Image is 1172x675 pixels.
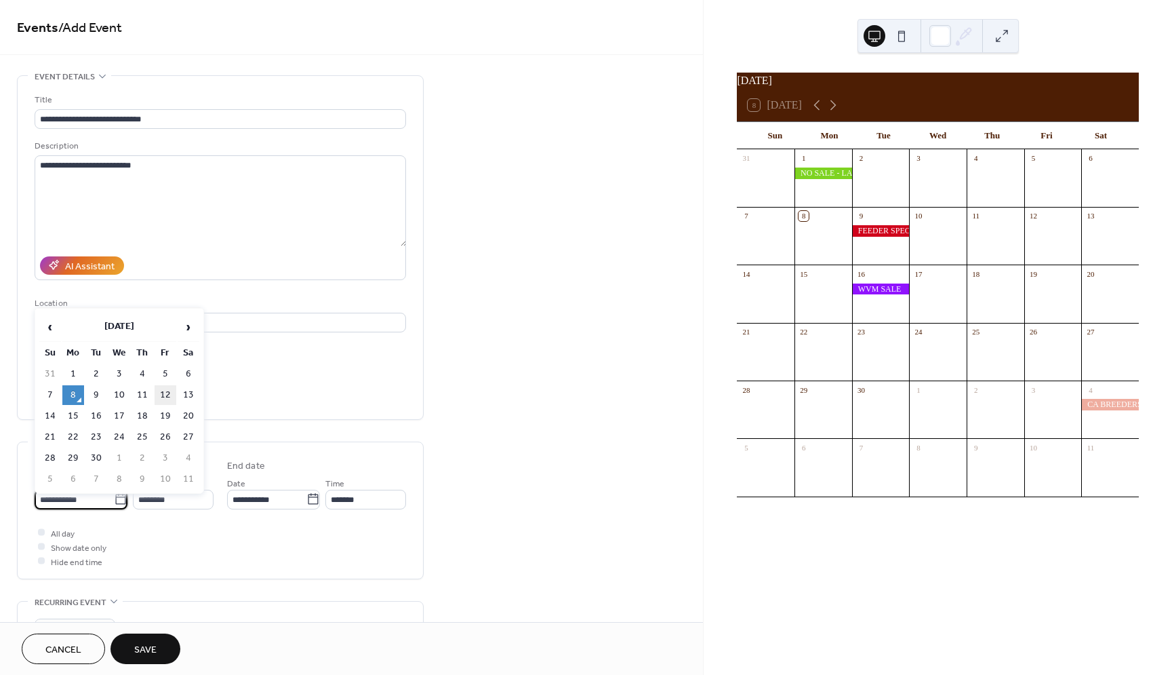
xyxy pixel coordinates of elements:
div: 19 [1028,269,1038,279]
div: 22 [799,327,809,337]
div: Fri [1019,122,1074,149]
button: Save [110,634,180,664]
td: 2 [85,364,107,384]
div: Wed [911,122,965,149]
div: 9 [856,211,866,221]
td: 2 [132,448,153,468]
div: 12 [1028,211,1038,221]
td: 15 [62,406,84,426]
div: 3 [913,153,923,163]
div: 2 [856,153,866,163]
td: 11 [178,469,199,489]
div: 3 [1028,385,1038,395]
div: 11 [1085,442,1095,452]
td: 5 [155,364,176,384]
div: 10 [1028,442,1038,452]
div: 4 [1085,385,1095,395]
td: 21 [39,427,61,447]
div: Description [35,139,403,153]
td: 8 [62,385,84,405]
td: 29 [62,448,84,468]
td: 16 [85,406,107,426]
div: Sat [1074,122,1128,149]
span: Time [325,476,344,490]
div: 15 [799,269,809,279]
div: 4 [971,153,981,163]
td: 22 [62,427,84,447]
td: 24 [108,427,130,447]
th: Mo [62,343,84,363]
div: 18 [971,269,981,279]
td: 12 [155,385,176,405]
div: [DATE] [737,73,1139,89]
td: 19 [155,406,176,426]
th: [DATE] [62,313,176,342]
div: Sun [748,122,802,149]
a: Events [17,15,58,41]
button: Cancel [22,634,105,664]
th: Su [39,343,61,363]
span: Hide end time [51,555,102,569]
div: AI Assistant [65,259,115,273]
div: 11 [971,211,981,221]
div: End date [227,459,265,474]
td: 9 [132,469,153,489]
td: 6 [178,364,199,384]
span: ‹ [40,313,60,341]
div: 27 [1085,327,1095,337]
th: Th [132,343,153,363]
div: Title [35,93,403,107]
td: 26 [155,427,176,447]
td: 17 [108,406,130,426]
span: Event details [35,70,95,84]
div: Location [35,296,403,311]
div: Mon [802,122,856,149]
td: 4 [132,364,153,384]
div: 1 [799,153,809,163]
th: Fr [155,343,176,363]
td: 28 [39,448,61,468]
div: CA BREEDERS BULL SALE & FEMALE SALE [1081,399,1139,410]
td: 3 [108,364,130,384]
td: 8 [108,469,130,489]
div: NO SALE - LABOR DAY [794,168,852,179]
td: 7 [39,385,61,405]
div: 16 [856,269,866,279]
div: 30 [856,385,866,395]
div: 20 [1085,269,1095,279]
button: AI Assistant [40,256,124,275]
td: 14 [39,406,61,426]
td: 1 [108,448,130,468]
div: 17 [913,269,923,279]
div: 29 [799,385,809,395]
div: 7 [741,211,751,221]
td: 30 [85,448,107,468]
td: 25 [132,427,153,447]
td: 10 [108,385,130,405]
div: 24 [913,327,923,337]
div: 31 [741,153,751,163]
div: 10 [913,211,923,221]
th: Sa [178,343,199,363]
div: 7 [856,442,866,452]
td: 7 [85,469,107,489]
td: 20 [178,406,199,426]
div: 8 [799,211,809,221]
div: 9 [971,442,981,452]
div: Tue [857,122,911,149]
th: Tu [85,343,107,363]
div: 26 [1028,327,1038,337]
span: › [178,313,199,341]
td: 13 [178,385,199,405]
div: 23 [856,327,866,337]
div: 5 [741,442,751,452]
td: 27 [178,427,199,447]
div: FEEDER SPECIAL [852,225,910,237]
td: 5 [39,469,61,489]
td: 18 [132,406,153,426]
td: 23 [85,427,107,447]
span: Show date only [51,541,106,555]
div: Thu [965,122,1019,149]
div: 13 [1085,211,1095,221]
